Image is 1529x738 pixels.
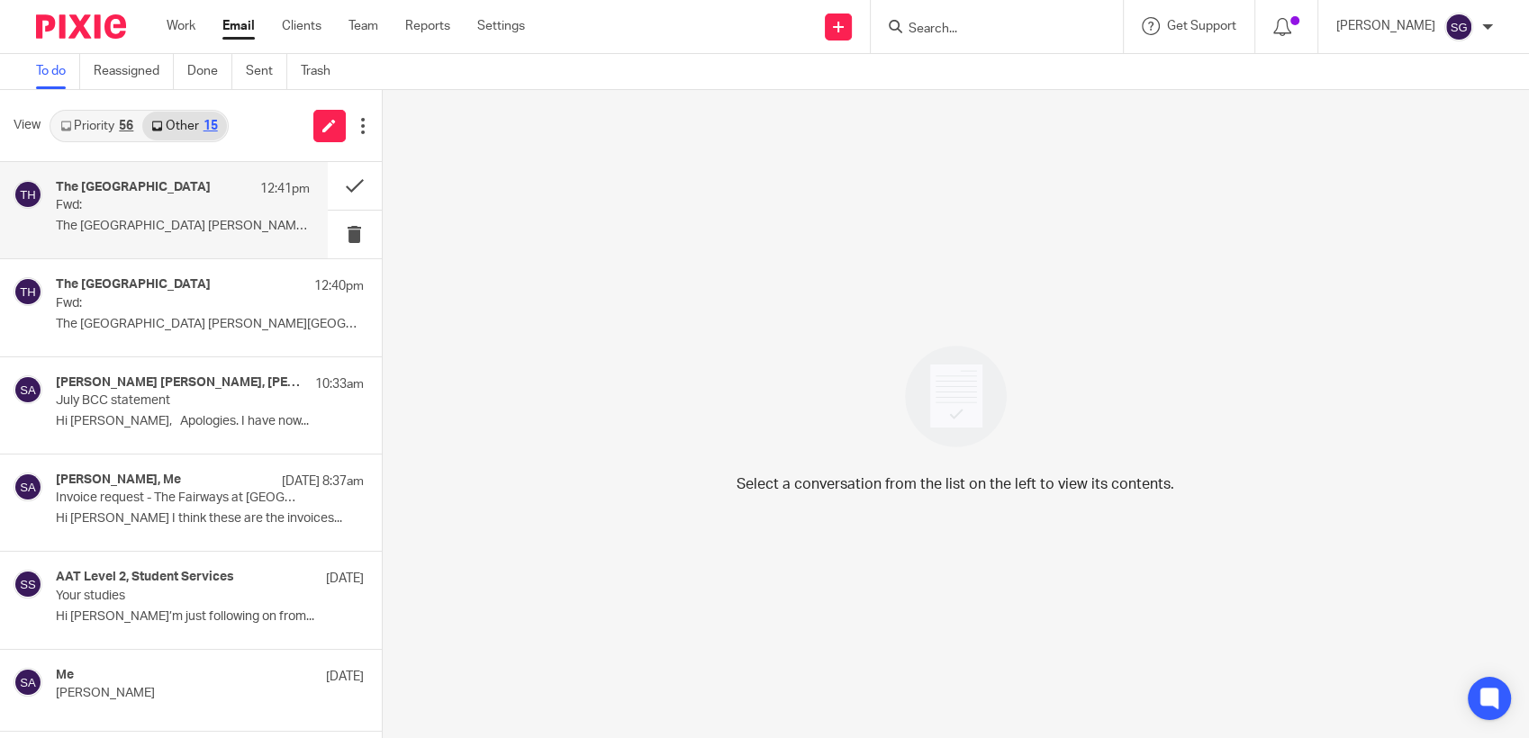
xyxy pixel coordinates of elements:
p: Invoice request - The Fairways at [GEOGRAPHIC_DATA] [56,490,302,506]
img: svg%3E [14,277,42,306]
a: Settings [477,17,525,35]
span: Get Support [1167,20,1236,32]
a: Team [348,17,378,35]
a: To do [36,54,80,89]
h4: AAT Level 2, Student Services [56,570,234,585]
p: [PERSON_NAME] [56,686,302,701]
h4: The [GEOGRAPHIC_DATA] [56,277,211,292]
p: Hi [PERSON_NAME], Apologies. I have now... [56,414,364,429]
a: Email [222,17,255,35]
p: 12:41pm [260,180,310,198]
input: Search [907,22,1069,38]
p: [PERSON_NAME] [1336,17,1435,35]
span: View [14,116,41,135]
a: Reports [405,17,450,35]
img: svg%3E [1444,13,1473,41]
a: Done [187,54,232,89]
p: 12:40pm [314,277,364,295]
img: image [893,334,1018,459]
div: 15 [204,120,218,132]
p: 10:33am [315,375,364,393]
p: Fwd: [56,296,302,311]
img: svg%3E [14,472,42,501]
p: Hi [PERSON_NAME]’m just following on from... [56,609,364,625]
p: July BCC statement [56,393,302,409]
img: svg%3E [14,668,42,697]
div: 56 [119,120,133,132]
a: Priority56 [51,112,142,140]
a: Reassigned [94,54,174,89]
img: Pixie [36,14,126,39]
p: [DATE] [326,668,364,686]
p: [DATE] 8:37am [282,472,364,490]
a: Other15 [142,112,226,140]
p: Your studies [56,589,302,604]
img: svg%3E [14,180,42,209]
h4: [PERSON_NAME] [PERSON_NAME], [PERSON_NAME], Me [56,375,306,391]
h4: [PERSON_NAME], Me [56,472,181,488]
a: Sent [246,54,287,89]
a: Trash [301,54,344,89]
h4: The [GEOGRAPHIC_DATA] [56,180,211,195]
p: The [GEOGRAPHIC_DATA] [PERSON_NAME][GEOGRAPHIC_DATA] Isle of... [56,219,310,234]
a: Work [167,17,195,35]
p: The [GEOGRAPHIC_DATA] [PERSON_NAME][GEOGRAPHIC_DATA] Isle of... [56,317,364,332]
p: [DATE] [326,570,364,588]
img: svg%3E [14,375,42,404]
img: svg%3E [14,570,42,598]
h4: Me [56,668,74,683]
p: Fwd: [56,198,258,213]
p: Select a conversation from the list on the left to view its contents. [737,473,1174,495]
a: Clients [282,17,321,35]
p: Hi [PERSON_NAME] I think these are the invoices... [56,511,364,526]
